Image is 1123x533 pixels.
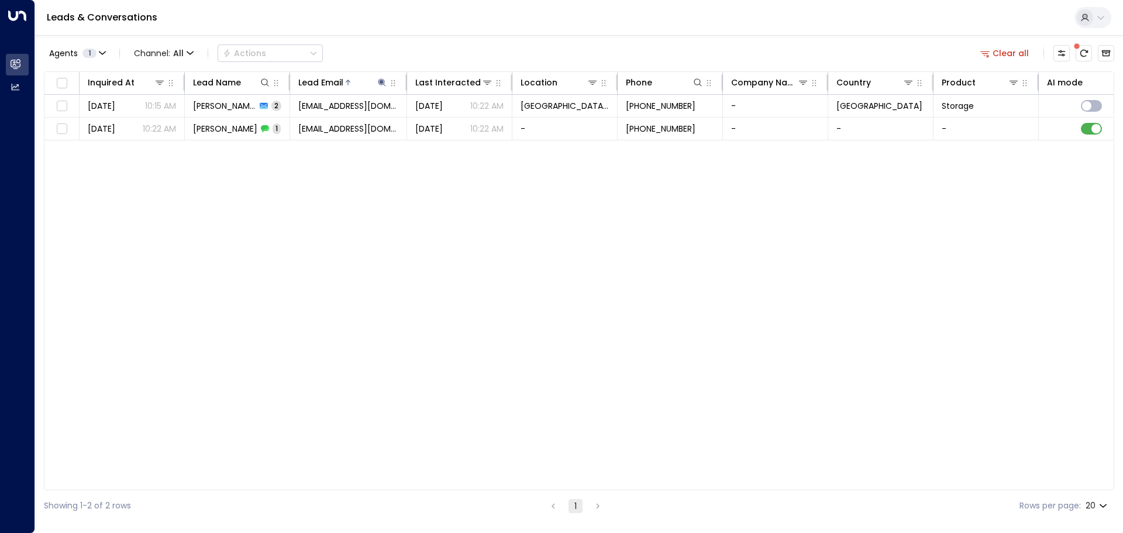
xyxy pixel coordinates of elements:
[1098,45,1114,61] button: Archived Leads
[193,123,257,135] span: Addison Chapman
[54,76,69,91] span: Toggle select all
[88,75,166,90] div: Inquired At
[933,118,1039,140] td: -
[415,123,443,135] span: Yesterday
[1053,45,1070,61] button: Customize
[521,75,598,90] div: Location
[88,100,115,112] span: Aug 08, 2025
[129,45,198,61] span: Channel:
[626,100,695,112] span: +447866745852
[193,75,241,90] div: Lead Name
[298,75,343,90] div: Lead Email
[82,49,97,58] span: 1
[54,122,69,136] span: Toggle select row
[44,45,110,61] button: Agents1
[193,100,256,112] span: Addison Chapman
[49,49,78,57] span: Agents
[273,123,281,133] span: 1
[44,500,131,512] div: Showing 1-2 of 2 rows
[836,100,922,112] span: United Kingdom
[298,123,398,135] span: pobuliruha@gmail.com
[193,75,271,90] div: Lead Name
[723,95,828,117] td: -
[47,11,157,24] a: Leads & Conversations
[88,123,115,135] span: Yesterday
[415,75,493,90] div: Last Interacted
[415,75,481,90] div: Last Interacted
[828,118,933,140] td: -
[143,123,176,135] p: 10:22 AM
[173,49,184,58] span: All
[976,45,1034,61] button: Clear all
[626,75,704,90] div: Phone
[271,101,281,111] span: 2
[546,498,605,513] nav: pagination navigation
[731,75,809,90] div: Company Name
[223,48,266,59] div: Actions
[942,75,976,90] div: Product
[512,118,618,140] td: -
[626,75,652,90] div: Phone
[1019,500,1081,512] label: Rows per page:
[54,99,69,114] span: Toggle select row
[1047,75,1083,90] div: AI mode
[731,75,797,90] div: Company Name
[298,75,388,90] div: Lead Email
[942,100,974,112] span: Storage
[129,45,198,61] button: Channel:All
[88,75,135,90] div: Inquired At
[470,100,504,112] p: 10:22 AM
[218,44,323,62] button: Actions
[218,44,323,62] div: Button group with a nested menu
[723,118,828,140] td: -
[415,100,443,112] span: Aug 09, 2025
[836,75,914,90] div: Country
[1076,45,1092,61] span: There are new threads available. Refresh the grid to view the latest updates.
[470,123,504,135] p: 10:22 AM
[521,75,557,90] div: Location
[521,100,609,112] span: Space Station Shrewsbury
[1086,497,1110,514] div: 20
[626,123,695,135] span: +447866745852
[145,100,176,112] p: 10:15 AM
[298,100,398,112] span: pobuliruha@gmail.com
[942,75,1019,90] div: Product
[569,499,583,513] button: page 1
[836,75,871,90] div: Country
